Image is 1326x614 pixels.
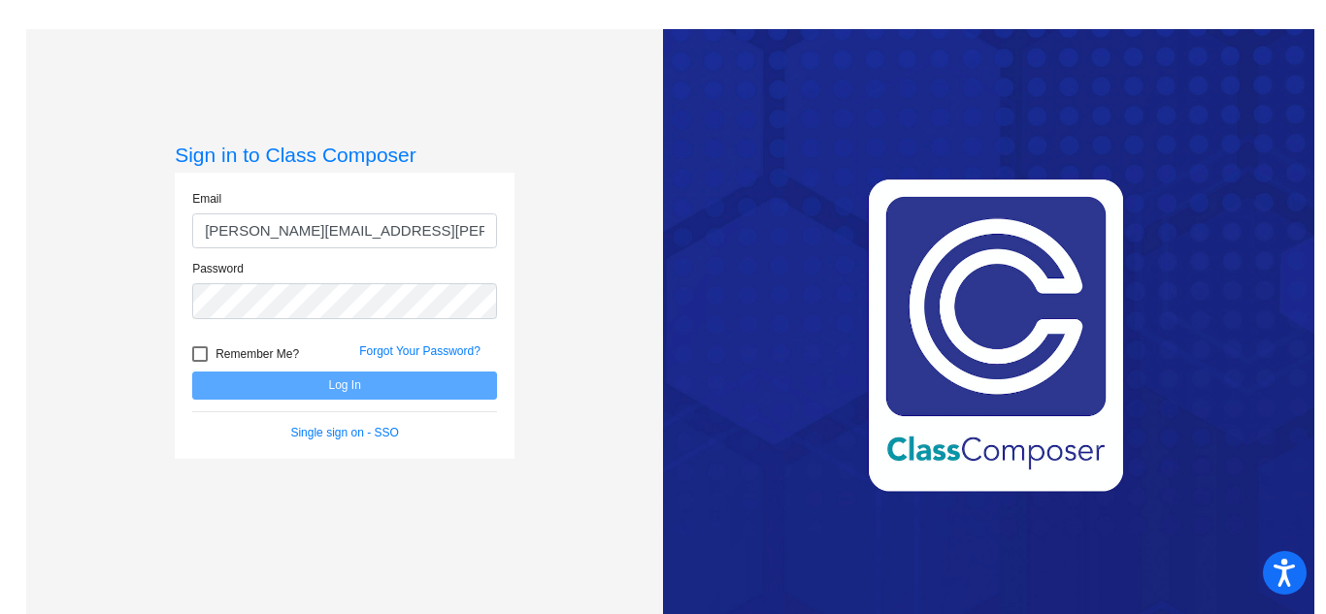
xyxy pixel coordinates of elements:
[192,190,221,208] label: Email
[192,260,244,277] label: Password
[215,342,299,366] span: Remember Me?
[175,143,514,167] h3: Sign in to Class Composer
[290,426,398,439] a: Single sign on - SSO
[359,344,481,358] a: Forgot Your Password?
[192,372,497,400] button: Log In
